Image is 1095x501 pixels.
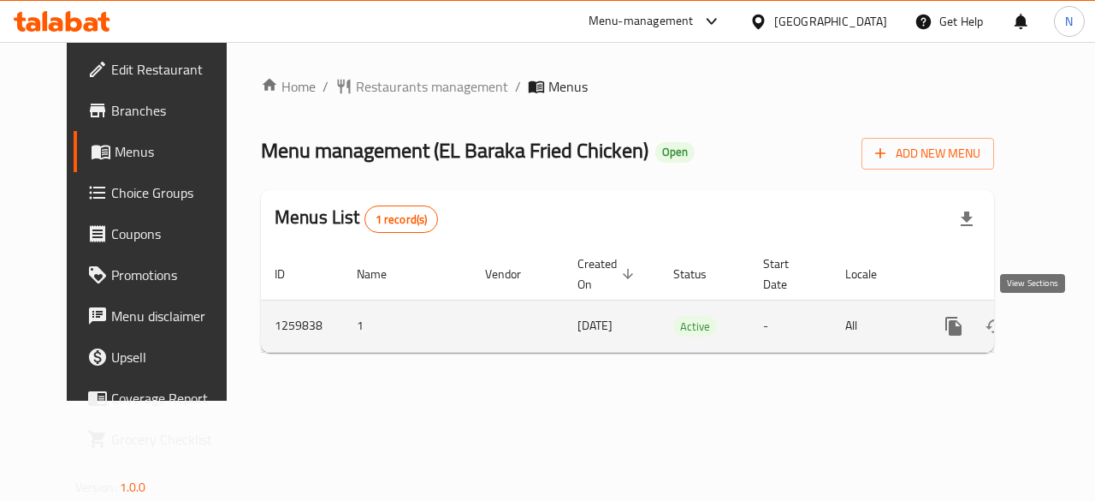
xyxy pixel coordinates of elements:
[343,300,471,352] td: 1
[323,76,328,97] li: /
[515,76,521,97] li: /
[261,76,994,97] nav: breadcrumb
[111,347,236,367] span: Upsell
[74,337,250,378] a: Upsell
[875,143,980,164] span: Add New Menu
[111,224,236,244] span: Coupons
[673,264,729,284] span: Status
[655,142,695,163] div: Open
[111,182,236,203] span: Choice Groups
[261,300,343,352] td: 1259838
[261,131,648,170] span: Menu management ( EL Baraka Fried Chicken )
[275,264,307,284] span: ID
[74,295,250,337] a: Menu disclaimer
[673,316,717,337] div: Active
[111,429,236,450] span: Grocery Checklist
[74,254,250,295] a: Promotions
[763,253,811,295] span: Start Date
[335,76,508,97] a: Restaurants management
[74,419,250,460] a: Grocery Checklist
[774,12,887,31] div: [GEOGRAPHIC_DATA]
[74,90,250,131] a: Branches
[111,100,236,121] span: Branches
[845,264,899,284] span: Locale
[74,213,250,254] a: Coupons
[577,314,613,337] span: [DATE]
[655,145,695,159] span: Open
[673,317,717,337] span: Active
[356,76,508,97] span: Restaurants management
[1065,12,1073,31] span: N
[111,306,236,326] span: Menu disclaimer
[365,212,438,228] span: 1 record(s)
[946,199,987,240] div: Export file
[749,300,832,352] td: -
[74,378,250,419] a: Coverage Report
[485,264,543,284] span: Vendor
[120,476,146,498] span: 1.0.0
[589,11,694,32] div: Menu-management
[861,138,994,170] button: Add New Menu
[261,76,316,97] a: Home
[74,49,250,90] a: Edit Restaurant
[974,306,1015,347] button: Change Status
[115,141,236,162] span: Menus
[548,76,588,97] span: Menus
[364,206,439,233] div: Total records count
[933,306,974,347] button: more
[74,131,250,172] a: Menus
[111,265,236,285] span: Promotions
[111,388,236,409] span: Coverage Report
[75,476,117,498] span: Version:
[577,253,639,295] span: Created On
[111,59,236,80] span: Edit Restaurant
[832,300,920,352] td: All
[275,205,438,233] h2: Menus List
[74,172,250,213] a: Choice Groups
[357,264,409,284] span: Name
